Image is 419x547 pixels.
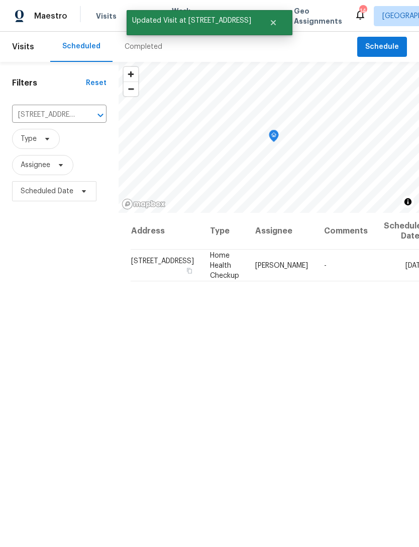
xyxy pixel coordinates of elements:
[12,36,34,58] span: Visits
[247,213,316,250] th: Assignee
[124,82,138,96] span: Zoom out
[131,257,194,264] span: [STREET_ADDRESS]
[269,130,279,145] div: Map marker
[405,196,411,207] span: Toggle attribution
[21,160,50,170] span: Assignee
[127,10,257,31] span: Updated Visit at [STREET_ADDRESS]
[12,78,86,88] h1: Filters
[34,11,67,21] span: Maestro
[185,266,194,275] button: Copy Address
[93,108,108,122] button: Open
[359,6,366,16] div: 14
[202,213,247,250] th: Type
[210,252,239,279] span: Home Health Checkup
[12,107,78,123] input: Search for an address...
[257,13,290,33] button: Close
[62,41,100,51] div: Scheduled
[357,37,407,57] button: Schedule
[21,186,73,196] span: Scheduled Date
[124,82,138,96] button: Zoom out
[122,198,166,210] a: Mapbox homepage
[131,213,202,250] th: Address
[365,41,399,53] span: Schedule
[324,262,327,269] span: -
[316,213,376,250] th: Comments
[172,6,197,26] span: Work Orders
[125,42,162,52] div: Completed
[255,262,308,269] span: [PERSON_NAME]
[96,11,117,21] span: Visits
[402,196,414,208] button: Toggle attribution
[124,67,138,82] button: Zoom in
[294,6,342,26] span: Geo Assignments
[21,134,37,144] span: Type
[86,78,107,88] div: Reset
